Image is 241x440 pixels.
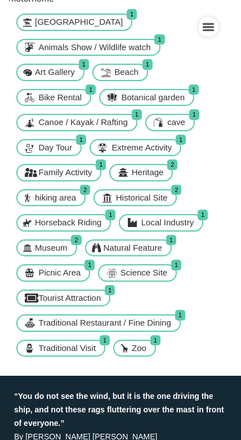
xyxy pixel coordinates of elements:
span: Zoo [129,342,149,355]
span: Museum [32,242,70,255]
span: Bike Rental [35,91,84,104]
span: Science Site [118,266,170,279]
span: Beach [111,66,141,79]
span: 1 [100,335,110,346]
span: hiking area [32,192,79,205]
span: 1 [198,210,208,220]
span: 1 [150,335,160,346]
span: Historical Site [113,192,171,205]
span: Picnic Area [35,266,83,279]
span: Botanical garden [118,91,188,104]
strong: “You do not see the wind, but it is the one driving the ship, and not these rags fluttering over ... [14,392,224,428]
span: 2 [171,185,181,195]
span: 1 [142,59,153,70]
span: Traditional Visit [35,342,99,355]
span: 1 [96,159,106,170]
span: 1 [171,260,181,270]
span: Extreme Activity [109,141,175,154]
span: 2 [80,185,90,195]
span: Traditional Restaurant / Fine Dining [35,317,173,330]
span: 1 [105,210,115,220]
span: 1 [176,135,186,145]
span: Tourist Attraction [35,292,104,305]
span: 1 [189,85,199,95]
div: Menu Toggle [198,17,218,37]
span: Canoe / Kayak / Rafting [35,116,130,129]
span: Local Industry [139,216,197,229]
span: Day Tour [35,141,75,154]
span: Art Gallery [32,66,78,79]
span: 1 [84,260,95,270]
span: Natural Feature [101,242,165,255]
span: 1 [105,285,115,296]
span: 1 [132,109,142,120]
span: 1 [175,310,185,321]
span: 1 [166,235,176,246]
span: 2 [71,235,81,246]
span: 1 [189,109,199,120]
span: cave [164,116,188,129]
span: 1 [76,135,86,145]
span: Heritage [129,166,167,179]
span: 1 [86,85,96,95]
span: Family Activity [35,166,95,179]
span: Horseback Riding [32,216,104,229]
span: 2 [167,159,177,170]
span: 1 [79,59,89,70]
